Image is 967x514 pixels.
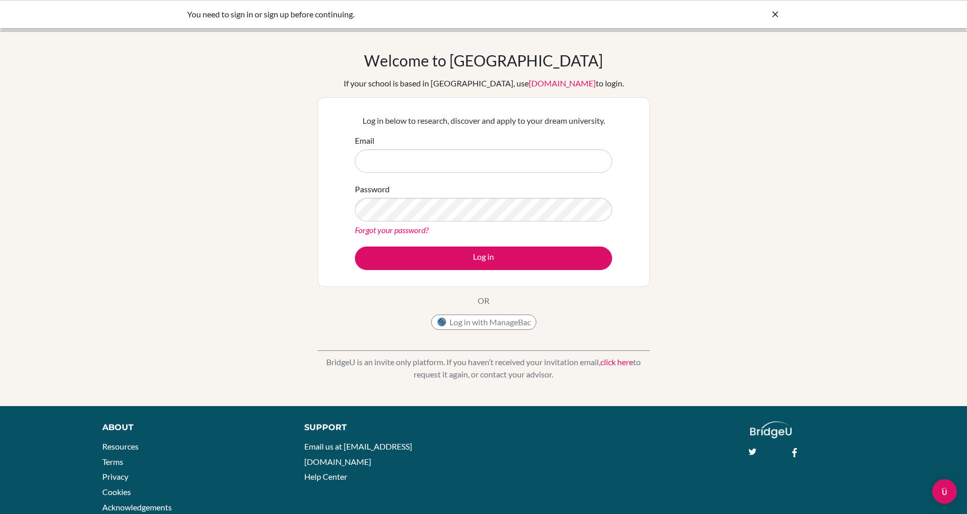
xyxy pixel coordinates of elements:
a: Terms [102,457,123,466]
a: Cookies [102,487,131,497]
div: Open Intercom Messenger [932,479,957,504]
label: Password [355,183,390,195]
img: logo_white@2x-f4f0deed5e89b7ecb1c2cc34c3e3d731f90f0f143d5ea2071677605dd97b5244.png [750,421,792,438]
a: Acknowledgements [102,502,172,512]
a: Privacy [102,472,128,481]
a: Email us at [EMAIL_ADDRESS][DOMAIN_NAME] [304,441,412,466]
div: About [102,421,281,434]
a: Forgot your password? [355,225,429,235]
div: Support [304,421,471,434]
a: click here [600,357,633,367]
button: Log in [355,247,612,270]
button: Log in with ManageBac [431,315,536,330]
a: [DOMAIN_NAME] [529,78,596,88]
label: Email [355,135,374,147]
p: BridgeU is an invite only platform. If you haven’t received your invitation email, to request it ... [318,356,650,381]
h1: Welcome to [GEOGRAPHIC_DATA] [364,51,603,70]
div: If your school is based in [GEOGRAPHIC_DATA], use to login. [344,77,624,90]
p: OR [478,295,489,307]
p: Log in below to research, discover and apply to your dream university. [355,115,612,127]
a: Help Center [304,472,347,481]
a: Resources [102,441,139,451]
div: You need to sign in or sign up before continuing. [187,8,627,20]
